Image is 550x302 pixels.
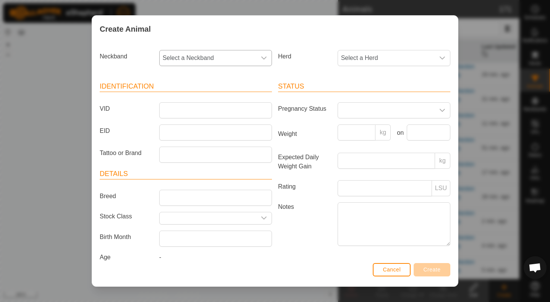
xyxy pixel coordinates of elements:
[275,202,335,245] label: Notes
[432,180,450,196] p-inputgroup-addon: LSU
[97,253,156,262] label: Age
[424,266,441,273] span: Create
[97,190,156,203] label: Breed
[100,81,272,92] header: Identification
[97,212,156,221] label: Stock Class
[97,124,156,137] label: EID
[414,263,450,276] button: Create
[100,23,151,35] span: Create Animal
[375,124,391,141] p-inputgroup-addon: kg
[97,50,156,63] label: Neckband
[275,180,335,193] label: Rating
[256,212,272,224] div: dropdown trigger
[275,124,335,144] label: Weight
[524,256,547,279] div: Open chat
[97,231,156,244] label: Birth Month
[97,102,156,115] label: VID
[338,50,435,66] span: Select a Herd
[100,169,272,179] header: Details
[383,266,401,273] span: Cancel
[97,147,156,160] label: Tattoo or Brand
[435,50,450,66] div: dropdown trigger
[159,254,161,260] span: -
[256,50,272,66] div: dropdown trigger
[278,81,450,92] header: Status
[435,153,450,169] p-inputgroup-addon: kg
[160,50,256,66] span: Select a Neckband
[275,102,335,115] label: Pregnancy Status
[373,263,411,276] button: Cancel
[435,103,450,118] div: dropdown trigger
[275,50,335,63] label: Herd
[394,128,404,137] label: on
[275,153,335,171] label: Expected Daily Weight Gain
